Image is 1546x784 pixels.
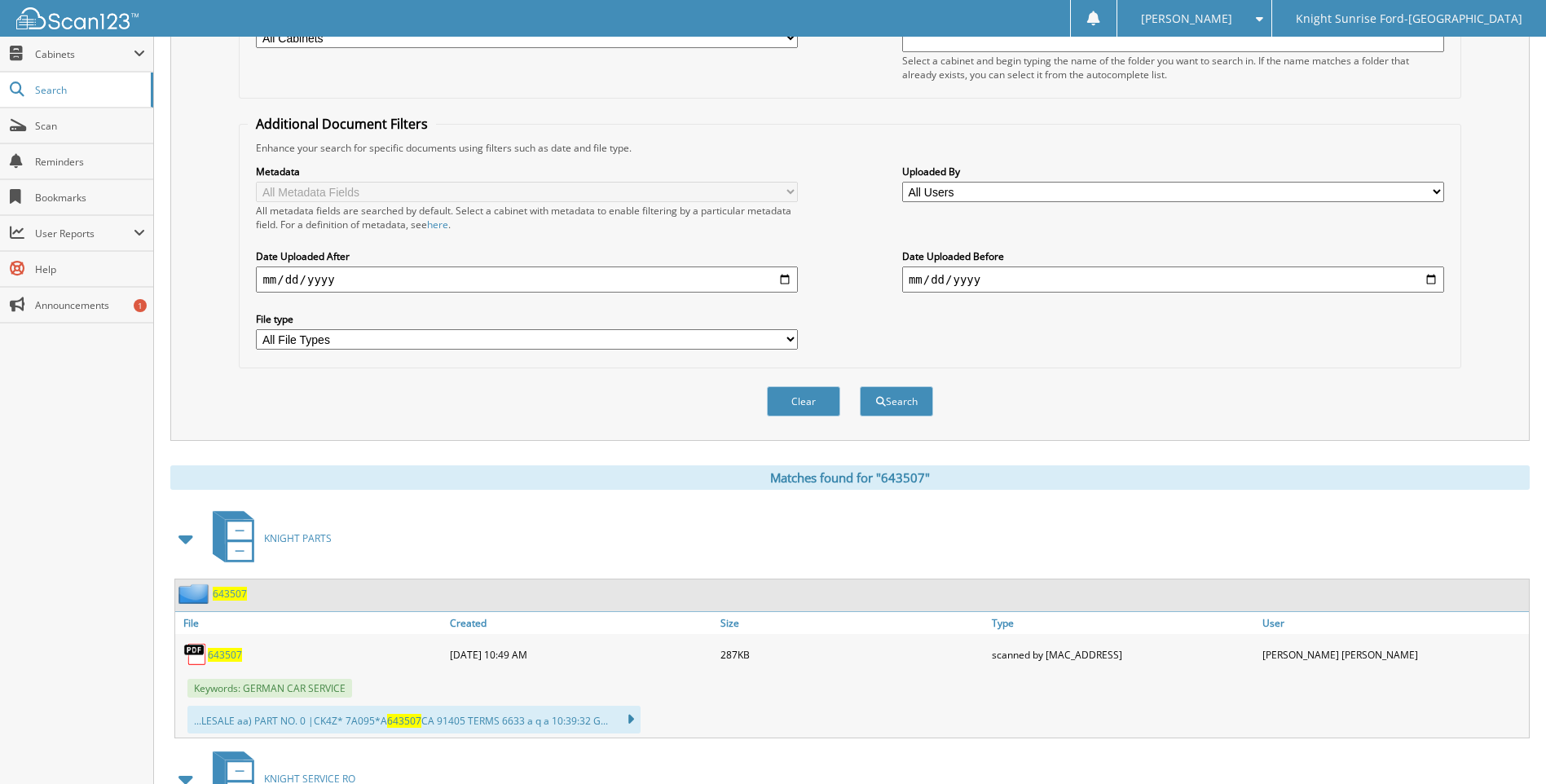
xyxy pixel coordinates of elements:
[860,386,933,416] button: Search
[187,679,352,698] span: Keywords: GERMAN CAR SERVICE
[256,204,798,231] div: All metadata fields are searched by default. Select a cabinet with metadata to enable filtering b...
[203,506,332,570] a: KNIGHT PARTS
[183,642,208,667] img: PDF.png
[213,587,247,601] a: 643507
[902,266,1444,293] input: end
[988,638,1258,671] div: scanned by [MAC_ADDRESS]
[446,638,716,671] div: [DATE] 10:49 AM
[175,612,446,634] a: File
[187,706,641,733] div: ...LESALE aa) PART NO. 0 |CK4Z* 7A095*A CA 91405 TERMS 6633 a q a 10:39:32 G...
[1258,638,1529,671] div: [PERSON_NAME] [PERSON_NAME]
[208,648,242,662] a: 643507
[35,119,145,133] span: Scan
[256,249,798,263] label: Date Uploaded After
[1296,14,1522,24] span: Knight Sunrise Ford-[GEOGRAPHIC_DATA]
[256,165,798,178] label: Metadata
[264,531,332,545] span: KNIGHT PARTS
[902,54,1444,81] div: Select a cabinet and begin typing the name of the folder you want to search in. If the name match...
[716,612,987,634] a: Size
[902,249,1444,263] label: Date Uploaded Before
[716,638,987,671] div: 287KB
[16,7,139,29] img: scan123-logo-white.svg
[35,298,145,312] span: Announcements
[256,266,798,293] input: start
[248,141,1451,155] div: Enhance your search for specific documents using filters such as date and file type.
[1465,706,1546,784] iframe: Chat Widget
[35,227,134,240] span: User Reports
[446,612,716,634] a: Created
[35,155,145,169] span: Reminders
[248,115,436,133] legend: Additional Document Filters
[1141,14,1232,24] span: [PERSON_NAME]
[178,584,213,604] img: folder2.png
[1258,612,1529,634] a: User
[988,612,1258,634] a: Type
[35,191,145,205] span: Bookmarks
[35,47,134,61] span: Cabinets
[170,465,1530,490] div: Matches found for "643507"
[134,299,147,312] div: 1
[427,218,448,231] a: here
[35,262,145,276] span: Help
[256,312,798,326] label: File type
[902,165,1444,178] label: Uploaded By
[35,83,143,97] span: Search
[767,386,840,416] button: Clear
[387,714,421,728] span: 643507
